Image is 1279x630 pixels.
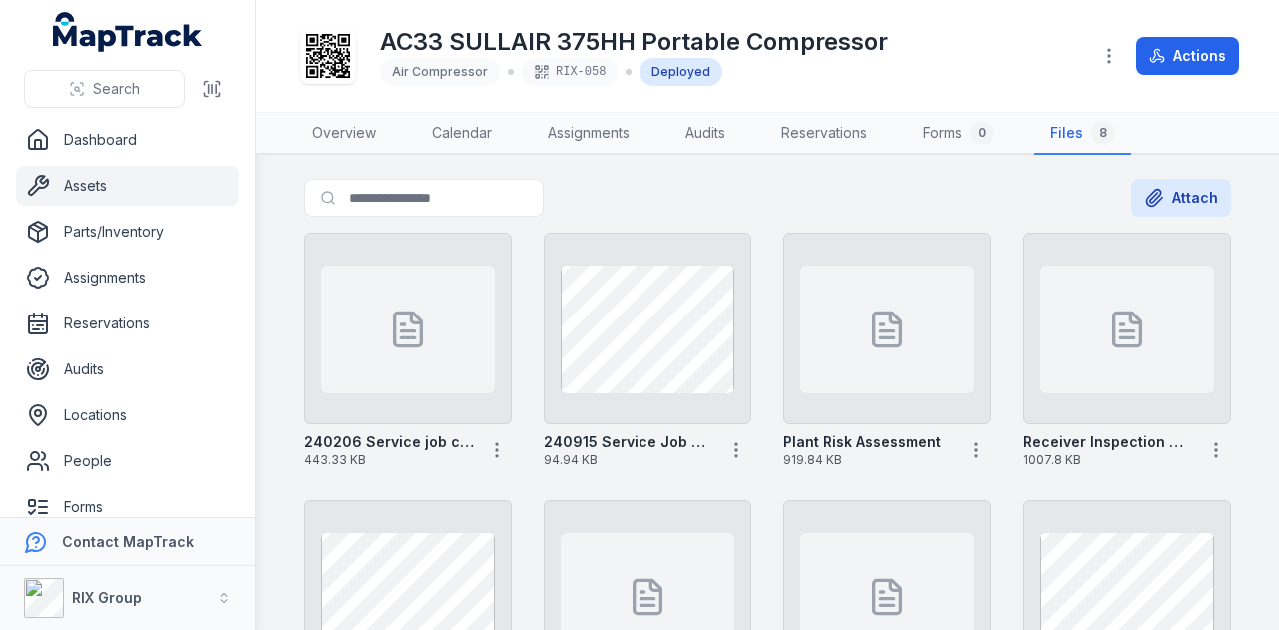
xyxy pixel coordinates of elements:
a: Assets [16,166,239,206]
a: Reservations [16,304,239,343]
span: 443.33 KB [304,452,474,468]
a: Files8 [1034,113,1131,155]
button: Attach [1131,179,1231,217]
a: Calendar [416,113,508,155]
button: Search [24,70,185,108]
strong: 240915 Service Job card [544,432,713,452]
a: Locations [16,395,239,435]
a: Audits [669,113,741,155]
strong: Receiver Inspection Certificate [1023,432,1193,452]
a: People [16,441,239,481]
a: Parts/Inventory [16,212,239,252]
a: Dashboard [16,120,239,160]
strong: RIX Group [72,589,142,606]
button: Actions [1136,37,1239,75]
div: 0 [970,121,994,145]
span: Air Compressor [392,64,488,79]
a: Forms0 [907,113,1010,155]
a: Assignments [532,113,645,155]
div: 8 [1091,121,1115,145]
a: Audits [16,349,239,389]
span: Search [93,79,140,99]
a: Overview [296,113,392,155]
div: RIX-058 [522,58,618,86]
a: MapTrack [53,12,203,52]
a: Forms [16,487,239,527]
a: Reservations [765,113,883,155]
strong: Plant Risk Assessment [783,432,941,452]
a: Assignments [16,258,239,298]
h1: AC33 SULLAIR 375HH Portable Compressor [380,26,888,58]
span: 919.84 KB [783,452,953,468]
strong: 240206 Service job card [304,432,474,452]
span: 94.94 KB [544,452,713,468]
span: 1007.8 KB [1023,452,1193,468]
div: Deployed [639,58,722,86]
strong: Contact MapTrack [62,533,194,550]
